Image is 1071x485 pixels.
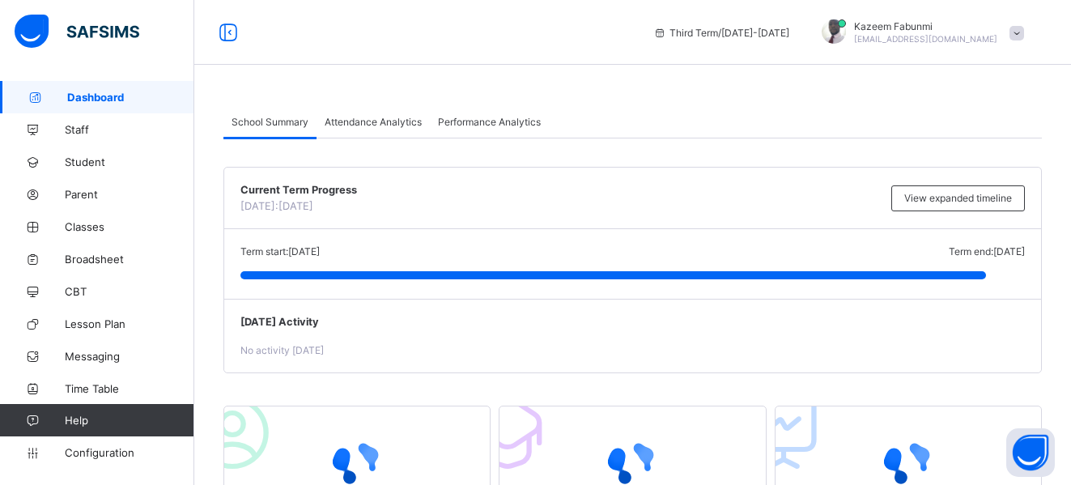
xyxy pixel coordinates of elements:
span: [DATE] Activity [240,316,1025,328]
span: Attendance Analytics [325,116,422,128]
span: Performance Analytics [438,116,541,128]
span: School Summary [232,116,308,128]
span: Configuration [65,446,193,459]
span: [EMAIL_ADDRESS][DOMAIN_NAME] [854,34,997,44]
span: CBT [65,285,194,298]
span: No activity [DATE] [240,344,324,356]
span: Student [65,155,194,168]
span: Current Term Progress [240,184,883,196]
span: Classes [65,220,194,233]
span: Staff [65,123,194,136]
span: Kazeem Fabunmi [854,20,997,32]
span: session/term information [653,27,789,39]
img: safsims [15,15,139,49]
span: Term end: [DATE] [949,245,1025,257]
div: KazeemFabunmi [805,19,1032,46]
span: Time Table [65,382,194,395]
span: Broadsheet [65,253,194,266]
span: Term start: [DATE] [240,245,320,257]
span: Help [65,414,193,427]
button: Open asap [1006,428,1055,477]
span: Parent [65,188,194,201]
span: Lesson Plan [65,317,194,330]
span: Dashboard [67,91,194,104]
span: [DATE]: [DATE] [240,200,313,212]
span: View expanded timeline [904,192,1012,204]
span: Messaging [65,350,194,363]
